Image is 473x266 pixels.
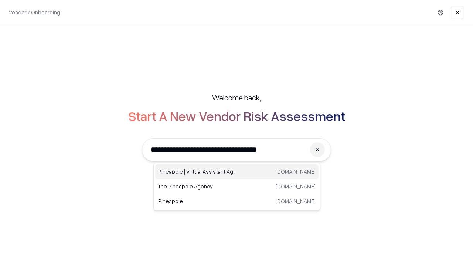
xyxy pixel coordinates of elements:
[158,197,237,205] p: Pineapple
[9,8,60,16] p: Vendor / Onboarding
[276,168,316,175] p: [DOMAIN_NAME]
[212,92,261,103] h5: Welcome back,
[276,197,316,205] p: [DOMAIN_NAME]
[153,163,320,211] div: Suggestions
[158,168,237,175] p: Pineapple | Virtual Assistant Agency
[276,183,316,190] p: [DOMAIN_NAME]
[158,183,237,190] p: The Pineapple Agency
[128,109,345,123] h2: Start A New Vendor Risk Assessment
